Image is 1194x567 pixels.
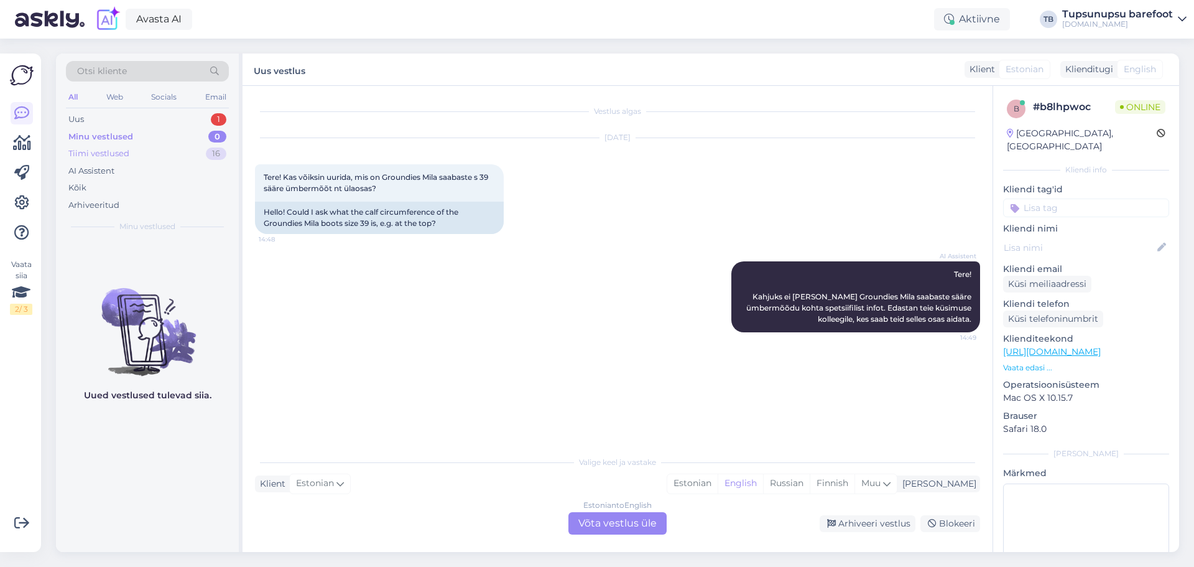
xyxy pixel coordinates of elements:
[66,89,80,105] div: All
[1006,63,1044,76] span: Estonian
[718,474,763,493] div: English
[1003,423,1169,436] p: Safari 18.0
[1004,241,1155,255] input: Lisa nimi
[568,512,667,535] div: Võta vestlus üle
[763,474,810,493] div: Russian
[1003,467,1169,480] p: Märkmed
[965,63,995,76] div: Klient
[84,389,211,402] p: Uued vestlused tulevad siia.
[1007,127,1157,153] div: [GEOGRAPHIC_DATA], [GEOGRAPHIC_DATA]
[68,113,84,126] div: Uus
[203,89,229,105] div: Email
[1040,11,1057,28] div: TB
[583,500,652,511] div: Estonian to English
[861,477,881,489] span: Muu
[206,148,226,160] div: 16
[1003,410,1169,423] p: Brauser
[934,8,1010,30] div: Aktiivne
[820,515,915,532] div: Arhiveeri vestlus
[68,182,86,194] div: Kõik
[1003,183,1169,196] p: Kliendi tag'id
[104,89,126,105] div: Web
[1003,164,1169,176] div: Kliendi info
[255,132,980,143] div: [DATE]
[1003,199,1169,217] input: Lisa tag
[68,199,119,212] div: Arhiveeritud
[56,266,239,378] img: No chats
[259,235,305,244] span: 14:48
[255,202,504,234] div: Hello! Could I ask what the calf circumference of the Groundies Mila boots size 39 is, e.g. at th...
[1115,100,1165,114] span: Online
[1003,298,1169,311] p: Kliendi telefon
[1060,63,1113,76] div: Klienditugi
[95,6,121,32] img: explore-ai
[930,251,976,261] span: AI Assistent
[119,221,175,232] span: Minu vestlused
[1003,332,1169,345] p: Klienditeekond
[1003,263,1169,276] p: Kliendi email
[1062,9,1187,29] a: Tupsunupsu barefoot[DOMAIN_NAME]
[77,65,127,78] span: Otsi kliente
[126,9,192,30] a: Avasta AI
[1033,100,1115,115] div: # b8lhpwoc
[255,106,980,117] div: Vestlus algas
[810,474,854,493] div: Finnish
[1003,448,1169,459] div: [PERSON_NAME]
[264,172,490,193] span: Tere! Kas võiksin uurida, mis on Groundies Mila saabaste s 39 sääre ümbermõõt nt ülaosas?
[254,61,305,78] label: Uus vestlus
[68,165,114,177] div: AI Assistent
[1124,63,1156,76] span: English
[746,269,973,324] span: Tere! Kahjuks ei [PERSON_NAME] Groundies Mila saabaste sääre ümbermõõdu kohta spetsiifilist infot...
[1003,362,1169,373] p: Vaata edasi ...
[10,304,32,315] div: 2 / 3
[1014,104,1019,113] span: b
[10,259,32,315] div: Vaata siia
[10,63,34,87] img: Askly Logo
[255,477,285,490] div: Klient
[208,131,226,143] div: 0
[149,89,179,105] div: Socials
[1003,391,1169,405] p: Mac OS X 10.15.7
[255,457,980,468] div: Valige keel ja vastake
[1003,346,1101,357] a: [URL][DOMAIN_NAME]
[897,477,976,490] div: [PERSON_NAME]
[211,113,226,126] div: 1
[68,148,129,160] div: Tiimi vestlused
[1003,222,1169,235] p: Kliendi nimi
[68,131,133,143] div: Minu vestlused
[667,474,718,493] div: Estonian
[296,477,334,490] span: Estonian
[1062,19,1173,29] div: [DOMAIN_NAME]
[1062,9,1173,19] div: Tupsunupsu barefoot
[930,333,976,342] span: 14:49
[1003,311,1103,327] div: Küsi telefoninumbrit
[920,515,980,532] div: Blokeeri
[1003,276,1091,293] div: Küsi meiliaadressi
[1003,378,1169,391] p: Operatsioonisüsteem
